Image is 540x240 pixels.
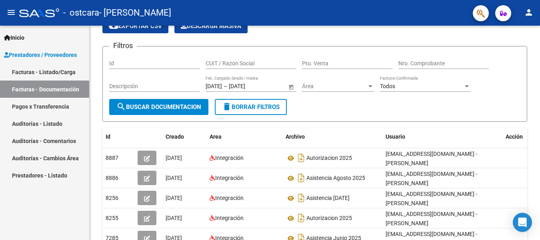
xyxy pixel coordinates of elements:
mat-icon: cloud_download [109,21,118,30]
i: Descargar documento [296,171,306,184]
span: Integración [215,175,244,181]
span: - ostcara [63,4,99,22]
span: Área [302,83,367,90]
span: [DATE] [166,215,182,221]
span: Integración [215,215,244,221]
span: Archivo [286,133,305,140]
span: - [PERSON_NAME] [99,4,171,22]
button: Descarga Masiva [174,19,248,33]
datatable-header-cell: Area [206,128,282,145]
i: Descargar documento [296,151,306,164]
span: Borrar Filtros [222,103,280,111]
span: [DATE] [166,195,182,201]
span: [EMAIL_ADDRESS][DOMAIN_NAME] - [PERSON_NAME] [386,171,477,186]
span: Exportar CSV [109,22,162,30]
i: Descargar documento [296,212,306,224]
span: [EMAIL_ADDRESS][DOMAIN_NAME] - [PERSON_NAME] [386,151,477,166]
span: Buscar Documentacion [116,103,201,111]
datatable-header-cell: Archivo [282,128,382,145]
h3: Filtros [109,40,137,51]
i: Descargar documento [296,192,306,204]
span: Integración [215,155,244,161]
span: Acción [506,133,523,140]
span: Todos [380,83,395,89]
span: 8255 [106,215,118,221]
datatable-header-cell: Creado [162,128,206,145]
span: Asistencia Agosto 2025 [306,175,365,182]
span: Prestadores / Proveedores [4,50,77,59]
span: Id [106,133,110,140]
span: Area [210,133,222,140]
span: 8256 [106,195,118,201]
span: 8886 [106,175,118,181]
button: Open calendar [287,83,295,91]
datatable-header-cell: Usuario [382,128,502,145]
app-download-masive: Descarga masiva de comprobantes (adjuntos) [174,19,248,33]
span: Integración [215,195,244,201]
span: Creado [166,133,184,140]
mat-icon: delete [222,102,232,111]
span: Asistencia [DATE] [306,195,350,202]
div: Open Intercom Messenger [513,213,532,232]
span: [DATE] [166,155,182,161]
span: Autorizacion 2025 [306,215,352,222]
input: Fecha fin [229,83,268,90]
span: Inicio [4,33,24,42]
button: Borrar Filtros [215,99,287,115]
span: [DATE] [166,175,182,181]
span: [EMAIL_ADDRESS][DOMAIN_NAME] - [PERSON_NAME] [386,191,477,206]
input: Fecha inicio [206,83,222,90]
button: Exportar CSV [102,19,168,33]
mat-icon: search [116,102,126,111]
mat-icon: menu [6,8,16,17]
span: Descarga Masiva [181,22,241,30]
span: [EMAIL_ADDRESS][DOMAIN_NAME] - [PERSON_NAME] [386,211,477,226]
datatable-header-cell: Id [102,128,134,145]
span: Usuario [386,133,405,140]
button: Buscar Documentacion [109,99,208,115]
span: 8887 [106,155,118,161]
span: – [224,83,227,90]
mat-icon: person [524,8,534,17]
span: Autorizacion 2025 [306,155,352,161]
